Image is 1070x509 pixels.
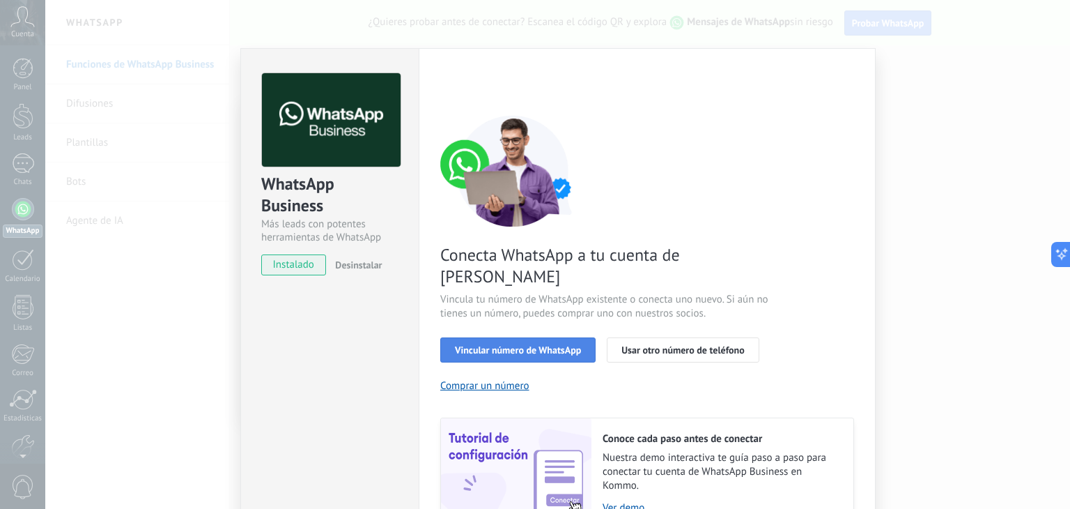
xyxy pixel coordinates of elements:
div: Más leads con potentes herramientas de WhatsApp [261,218,398,244]
button: Usar otro número de teléfono [607,337,759,363]
button: Comprar un número [440,379,529,393]
img: logo_main.png [262,73,401,167]
img: connect number [440,115,587,227]
button: Desinstalar [329,254,382,275]
div: WhatsApp Business [261,173,398,218]
span: instalado [262,254,325,275]
span: Usar otro número de teléfono [621,345,744,355]
span: Vincula tu número de WhatsApp existente o conecta uno nuevo. Si aún no tienes un número, puedes c... [440,293,772,321]
span: Vincular número de WhatsApp [455,345,581,355]
span: Conecta WhatsApp a tu cuenta de [PERSON_NAME] [440,244,772,287]
span: Desinstalar [335,259,382,271]
button: Vincular número de WhatsApp [440,337,596,363]
span: Nuestra demo interactiva te guía paso a paso para conectar tu cuenta de WhatsApp Business en Kommo. [603,451,839,493]
h2: Conoce cada paso antes de conectar [603,432,839,446]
